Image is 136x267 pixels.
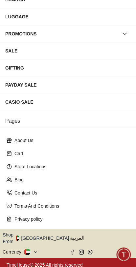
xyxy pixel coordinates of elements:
[70,232,133,245] button: العربية
[14,190,127,196] p: Contact Us
[14,176,127,183] p: Blog
[117,248,131,262] div: Chat Widget
[14,216,127,222] p: Privacy policy
[79,250,84,255] a: Instagram
[3,249,24,255] div: Currency
[5,11,131,23] div: LUGGAGE
[5,62,131,74] div: GIFTING
[14,203,127,209] p: Terms And Conditions
[70,250,75,255] a: Facebook
[14,150,127,157] p: Cart
[14,163,127,170] p: Store Locations
[5,79,131,91] div: PAYDAY SALE
[5,45,131,57] div: SALE
[14,137,127,144] p: About Us
[16,236,19,241] img: United Arab Emirates
[88,250,93,255] a: Whatsapp
[3,232,74,245] button: Shop From[GEOGRAPHIC_DATA]
[5,28,119,40] div: PROMOTIONS
[5,96,131,108] div: CASIO SALE
[70,234,133,242] span: العربية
